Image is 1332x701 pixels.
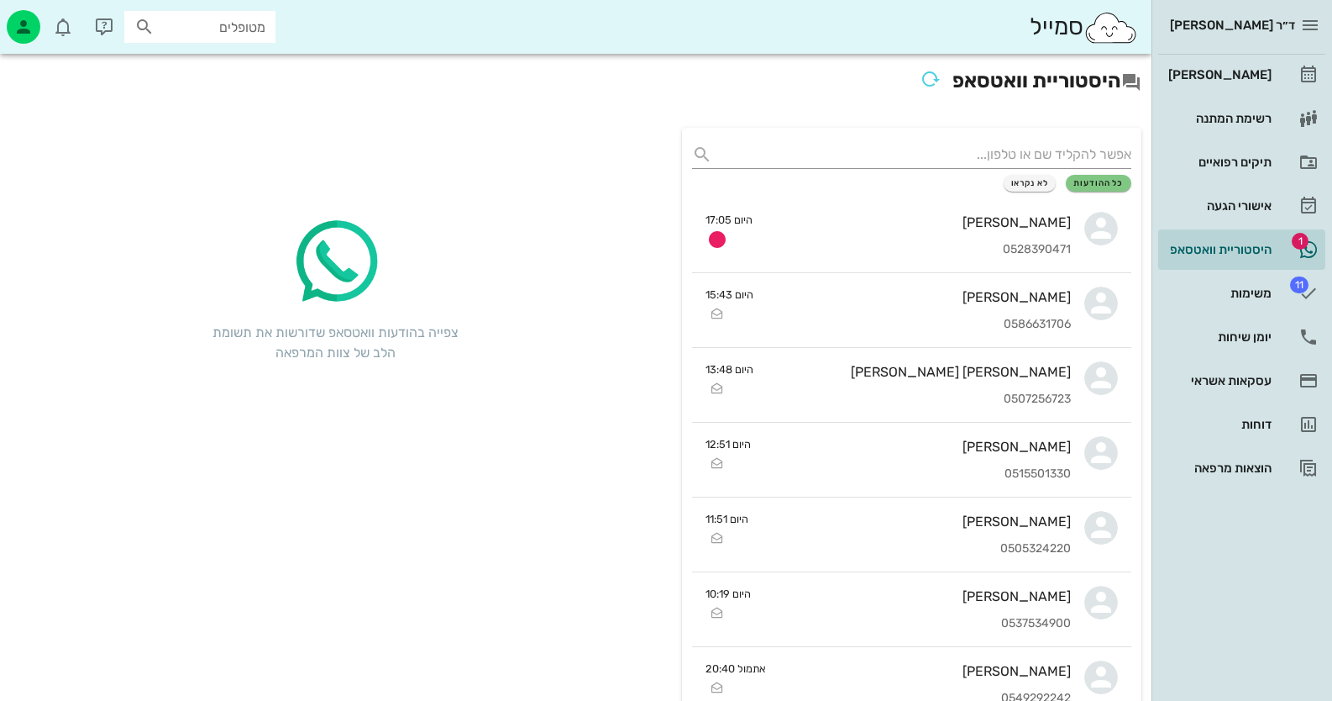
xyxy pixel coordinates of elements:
a: דוחות [1158,404,1325,445]
div: 0586631706 [767,318,1071,332]
small: היום 11:51 [705,511,748,527]
a: יומן שיחות [1158,317,1325,357]
div: 0505324220 [762,542,1071,556]
small: היום 12:51 [705,436,751,452]
span: ד״ר [PERSON_NAME] [1170,18,1295,33]
small: היום 17:05 [705,212,753,228]
div: 0528390471 [766,243,1071,257]
div: [PERSON_NAME] [779,663,1071,679]
div: [PERSON_NAME] [762,514,1071,530]
div: [PERSON_NAME] [PERSON_NAME] [767,364,1071,380]
img: whatsapp-icon.2ee8d5f3.png [286,212,386,313]
span: תג [1290,277,1308,293]
span: תג [50,13,60,24]
div: 0507256723 [767,393,1071,407]
div: היסטוריית וואטסאפ [1165,243,1272,256]
small: היום 13:48 [705,361,753,377]
div: [PERSON_NAME] [1165,68,1272,82]
a: אישורי הגעה [1158,186,1325,226]
span: כל ההודעות [1073,178,1124,188]
div: [PERSON_NAME] [766,214,1071,230]
a: [PERSON_NAME] [1158,55,1325,95]
img: SmileCloud logo [1083,11,1138,45]
small: אתמול 20:40 [705,661,766,677]
button: כל ההודעות [1066,175,1131,192]
a: תיקים רפואיים [1158,142,1325,182]
div: הוצאות מרפאה [1165,461,1272,475]
a: תגהיסטוריית וואטסאפ [1158,229,1325,270]
a: תגמשימות [1158,273,1325,314]
a: הוצאות מרפאה [1158,448,1325,488]
div: דוחות [1165,418,1272,431]
span: תג [1292,233,1308,250]
div: משימות [1165,287,1272,300]
div: סמייל [1030,9,1138,45]
input: אפשר להקליד שם או טלפון... [719,141,1131,168]
div: תיקים רפואיים [1165,155,1272,169]
h2: היסטוריית וואטסאפ [10,64,1141,101]
a: עסקאות אשראי [1158,361,1325,401]
div: 0515501330 [764,467,1071,482]
span: לא נקראו [1011,178,1049,188]
div: עסקאות אשראי [1165,374,1272,387]
div: אישורי הגעה [1165,199,1272,213]
div: [PERSON_NAME] [764,439,1071,455]
div: 0537534900 [764,617,1071,631]
a: רשימת המתנה [1158,98,1325,139]
div: יומן שיחות [1165,330,1272,344]
div: [PERSON_NAME] [764,588,1071,604]
div: רשימת המתנה [1165,112,1272,125]
button: לא נקראו [1004,175,1057,192]
small: היום 10:19 [705,586,751,602]
div: [PERSON_NAME] [767,289,1071,305]
small: היום 15:43 [705,287,753,303]
div: צפייה בהודעות וואטסאפ שדורשות את תשומת הלב של צוות המרפאה [210,323,462,363]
